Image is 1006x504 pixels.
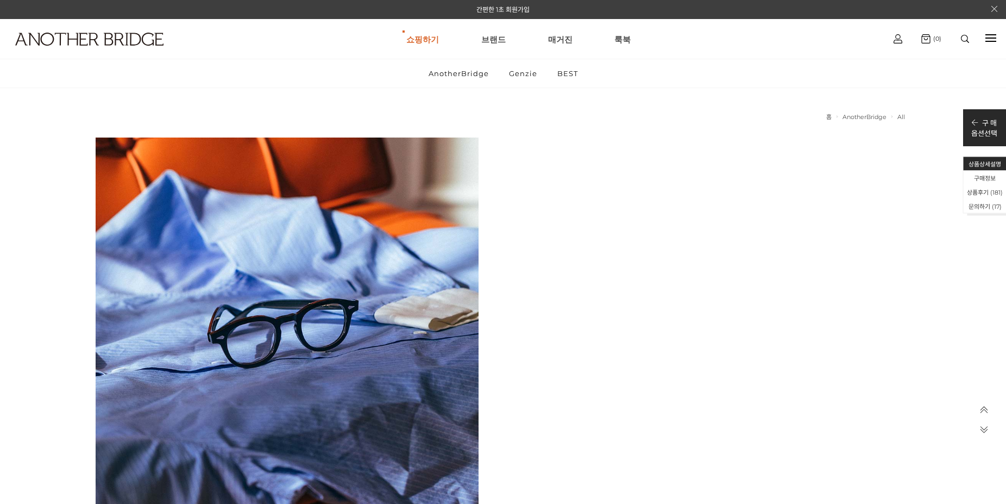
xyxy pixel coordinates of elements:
p: 옵션선택 [971,128,997,138]
a: 룩북 [614,20,631,59]
span: (0) [930,35,941,42]
a: 홈 [826,113,832,121]
p: 구 매 [971,117,997,128]
a: 브랜드 [481,20,506,59]
img: logo [15,33,164,46]
a: (0) [921,34,941,43]
a: 쇼핑하기 [406,20,439,59]
a: 매거진 [548,20,573,59]
a: 간편한 1초 회원가입 [476,5,530,14]
a: logo [5,33,156,72]
img: cart [894,34,902,43]
a: BEST [548,59,587,88]
a: All [897,113,905,121]
span: 181 [992,189,1001,196]
img: search [961,35,969,43]
a: AnotherBridge [842,113,886,121]
a: AnotherBridge [419,59,498,88]
img: cart [921,34,930,43]
a: Genzie [500,59,546,88]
